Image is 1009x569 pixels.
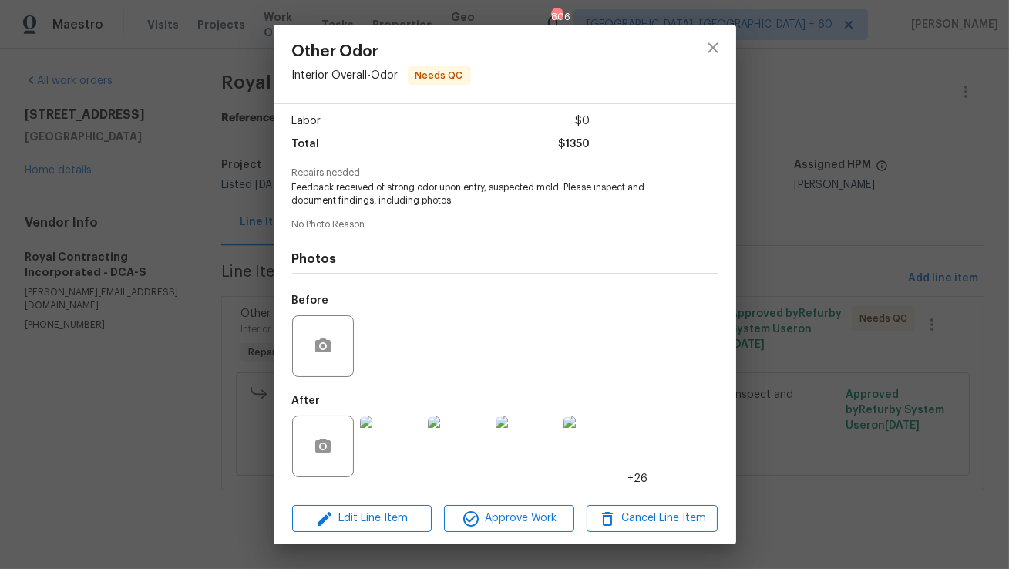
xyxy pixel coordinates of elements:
span: No Photo Reason [292,220,718,230]
span: Feedback received of strong odor upon entry, suspected mold. Please inspect and document findings... [292,181,675,207]
span: $0 [575,110,590,133]
span: Other Odor [292,43,471,60]
span: Interior Overall - Odor [292,70,399,81]
span: Edit Line Item [297,509,427,528]
h5: After [292,396,321,406]
h4: Photos [292,251,718,267]
button: close [695,29,732,66]
button: Edit Line Item [292,505,432,532]
h5: Before [292,295,329,306]
span: Labor [292,110,321,133]
span: Needs QC [409,68,469,83]
div: 806 [551,9,562,25]
span: Repairs needed [292,168,718,178]
button: Cancel Line Item [587,505,717,532]
span: $1350 [558,133,590,156]
span: +26 [628,471,648,487]
button: Approve Work [444,505,574,532]
span: Total [292,133,320,156]
span: Approve Work [449,509,570,528]
span: Cancel Line Item [591,509,712,528]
